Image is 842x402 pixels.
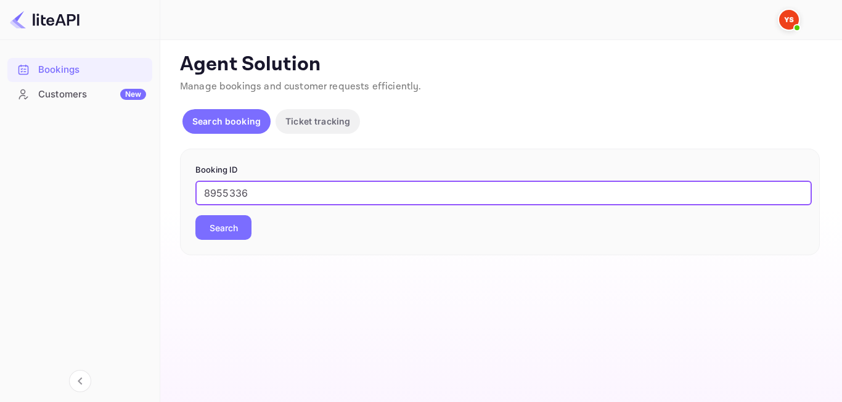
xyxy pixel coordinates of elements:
p: Booking ID [195,164,804,176]
a: Bookings [7,58,152,81]
a: CustomersNew [7,83,152,105]
p: Ticket tracking [285,115,350,128]
div: New [120,89,146,100]
span: Manage bookings and customer requests efficiently. [180,80,422,93]
div: Bookings [38,63,146,77]
button: Search [195,215,251,240]
img: Yandex Support [779,10,799,30]
div: Bookings [7,58,152,82]
p: Search booking [192,115,261,128]
input: Enter Booking ID (e.g., 63782194) [195,181,812,205]
p: Agent Solution [180,52,820,77]
button: Collapse navigation [69,370,91,392]
img: LiteAPI logo [10,10,80,30]
div: Customers [38,88,146,102]
div: CustomersNew [7,83,152,107]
